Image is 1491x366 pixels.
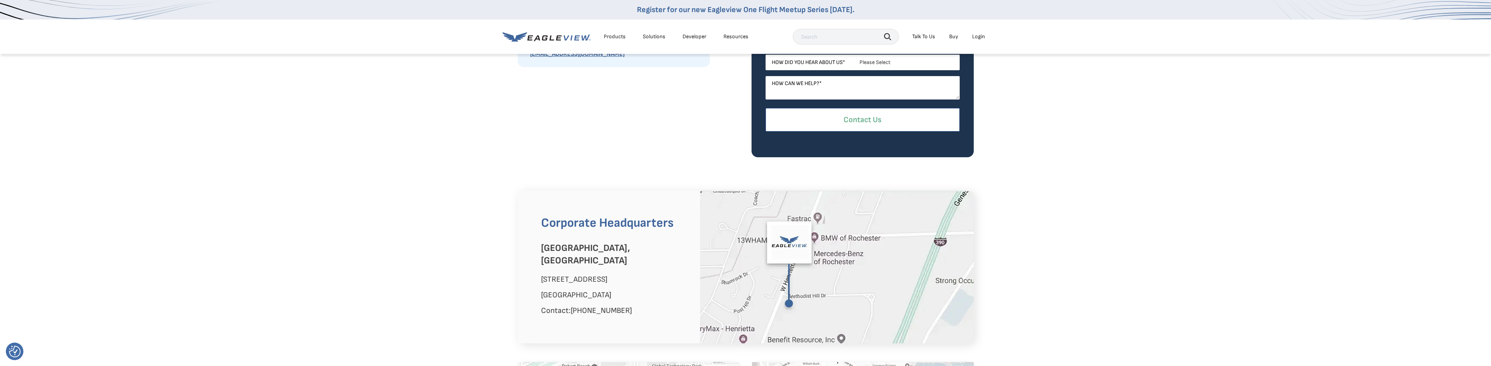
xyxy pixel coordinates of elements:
img: Eagleview Corporate Headquarters [700,190,974,343]
a: Register for our new Eagleview One Flight Meetup Series [DATE]. [637,5,854,14]
h3: [GEOGRAPHIC_DATA], [GEOGRAPHIC_DATA] [541,242,688,267]
input: Contact Us [766,108,960,132]
p: [STREET_ADDRESS] [541,273,688,286]
div: Talk To Us [912,33,935,40]
a: [EMAIL_ADDRESS][DOMAIN_NAME] [530,50,624,58]
p: [GEOGRAPHIC_DATA] [541,289,688,301]
a: Developer [683,33,706,40]
button: Consent Preferences [9,346,21,357]
div: Products [604,33,626,40]
div: Login [972,33,985,40]
h2: Corporate Headquarters [541,214,688,233]
img: Revisit consent button [9,346,21,357]
a: [PHONE_NUMBER] [571,306,632,315]
a: Buy [949,33,958,40]
div: Solutions [643,33,665,40]
div: Resources [723,33,748,40]
input: Search [793,29,899,44]
span: Contact: [541,306,632,315]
